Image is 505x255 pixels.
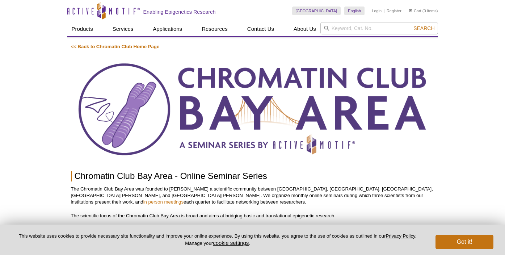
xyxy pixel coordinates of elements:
[411,25,437,32] button: Search
[387,8,401,13] a: Register
[435,235,493,249] button: Got it!
[243,22,278,36] a: Contact Us
[12,233,424,247] p: This website uses cookies to provide necessary site functionality and improve your online experie...
[344,7,365,15] a: English
[289,22,320,36] a: About Us
[292,7,341,15] a: [GEOGRAPHIC_DATA]
[213,240,249,246] button: cookie settings
[71,171,434,182] h1: Chromatin Club Bay Area ‐ Online Seminar Series
[409,7,438,15] li: (0 items)
[372,8,382,13] a: Login
[197,22,232,36] a: Resources
[409,9,412,12] img: Your Cart
[386,233,415,239] a: Privacy Policy
[320,22,438,34] input: Keyword, Cat. No.
[409,8,421,13] a: Cart
[108,22,138,36] a: Services
[384,7,385,15] li: |
[71,213,434,219] p: The scientific focus of the Chromatin Club Bay Area is broad and aims at bridging basic and trans...
[71,44,160,49] a: << Back to Chromatin Club Home Page
[67,22,97,36] a: Products
[143,199,184,205] a: in person meetings
[148,22,186,36] a: Applications
[71,186,434,205] p: The Chromatin Club Bay Area was founded to [PERSON_NAME] a scientific community between [GEOGRAPH...
[71,57,434,162] img: Chromatin Club Bay Area Seminar Series
[413,25,434,31] span: Search
[143,9,216,15] h2: Enabling Epigenetics Research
